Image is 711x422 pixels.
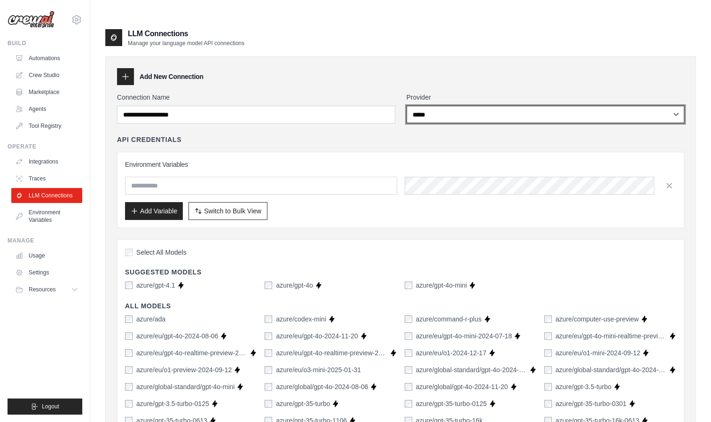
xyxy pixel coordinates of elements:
a: LLM Connections [11,188,82,203]
input: azure/codex-mini [265,315,272,323]
label: azure/global-standard/gpt-4o-2024-08-06 [416,365,527,375]
input: azure/ada [125,315,133,323]
button: Logout [8,399,82,414]
input: azure/global-standard/gpt-4o-2024-11-20 [544,366,552,374]
label: azure/gpt-35-turbo [276,399,330,408]
input: azure/global-standard/gpt-4o-2024-08-06 [405,366,412,374]
input: azure/global/gpt-4o-2024-08-06 [265,383,272,391]
input: azure/eu/gpt-4o-2024-11-20 [265,332,272,340]
input: azure/gpt-35-turbo-0301 [544,400,552,407]
label: azure/eu/gpt-4o-mini-2024-07-18 [416,331,512,341]
label: azure/codex-mini [276,314,326,324]
div: Manage [8,237,82,244]
label: azure/eu/gpt-4o-mini-realtime-preview-2024-12-17 [555,331,667,341]
a: Marketplace [11,85,82,100]
a: Environment Variables [11,205,82,227]
label: azure/gpt-4o [276,281,313,290]
span: Resources [29,286,55,293]
h2: LLM Connections [128,28,244,39]
label: azure/global-standard/gpt-4o-2024-11-20 [555,365,667,375]
input: azure/eu/o1-preview-2024-09-12 [125,366,133,374]
label: azure/eu/o1-2024-12-17 [416,348,486,358]
input: azure/eu/gpt-4o-realtime-preview-2024-12-17 [265,349,272,357]
input: azure/eu/gpt-4o-mini-realtime-preview-2024-12-17 [544,332,552,340]
a: Crew Studio [11,68,82,83]
input: azure/eu/gpt-4o-2024-08-06 [125,332,133,340]
label: azure/command-r-plus [416,314,482,324]
label: azure/eu/o3-mini-2025-01-31 [276,365,361,375]
input: azure/eu/gpt-4o-mini-2024-07-18 [405,332,412,340]
input: azure/gpt-3.5-turbo-0125 [125,400,133,407]
label: azure/eu/gpt-4o-2024-11-20 [276,331,358,341]
h3: Add New Connection [140,72,203,81]
a: Settings [11,265,82,280]
label: Provider [406,93,685,102]
p: Manage your language model API connections [128,39,244,47]
input: azure/global/gpt-4o-2024-11-20 [405,383,412,391]
div: Operate [8,143,82,150]
button: Switch to Bulk View [188,202,267,220]
input: Select All Models [125,249,133,256]
input: azure/gpt-4.1 [125,281,133,289]
label: azure/global/gpt-4o-2024-08-06 [276,382,368,391]
label: azure/ada [136,314,165,324]
input: azure/eu/gpt-4o-realtime-preview-2024-10-01 [125,349,133,357]
img: Logo [8,11,55,29]
label: azure/gpt-35-turbo-0125 [416,399,487,408]
label: azure/eu/gpt-4o-2024-08-06 [136,331,218,341]
input: azure/gpt-35-turbo [265,400,272,407]
label: azure/gpt-3.5-turbo [555,382,611,391]
label: azure/gpt-4.1 [136,281,175,290]
input: azure/eu/o1-mini-2024-09-12 [544,349,552,357]
span: Select All Models [136,248,187,257]
input: azure/computer-use-preview [544,315,552,323]
label: azure/global-standard/gpt-4o-mini [136,382,234,391]
a: Usage [11,248,82,263]
a: Traces [11,171,82,186]
input: azure/eu/o3-mini-2025-01-31 [265,366,272,374]
span: Switch to Bulk View [204,206,261,216]
input: azure/gpt-35-turbo-0125 [405,400,412,407]
label: azure/computer-use-preview [555,314,639,324]
input: azure/command-r-plus [405,315,412,323]
span: Logout [42,403,59,410]
label: azure/eu/gpt-4o-realtime-preview-2024-12-17 [276,348,387,358]
h3: Environment Variables [125,160,676,169]
h4: All Models [125,301,676,311]
a: Integrations [11,154,82,169]
button: Add Variable [125,202,183,220]
div: Build [8,39,82,47]
input: azure/gpt-4o [265,281,272,289]
a: Automations [11,51,82,66]
input: azure/gpt-3.5-turbo [544,383,552,391]
h4: API Credentials [117,135,181,144]
input: azure/gpt-4o-mini [405,281,412,289]
label: azure/gpt-3.5-turbo-0125 [136,399,209,408]
label: azure/eu/o1-mini-2024-09-12 [555,348,641,358]
label: azure/global/gpt-4o-2024-11-20 [416,382,508,391]
input: azure/eu/o1-2024-12-17 [405,349,412,357]
button: Resources [11,282,82,297]
label: azure/gpt-4o-mini [416,281,467,290]
label: azure/eu/gpt-4o-realtime-preview-2024-10-01 [136,348,248,358]
a: Agents [11,102,82,117]
label: Connection Name [117,93,395,102]
label: azure/gpt-35-turbo-0301 [555,399,626,408]
label: azure/eu/o1-preview-2024-09-12 [136,365,232,375]
input: azure/global-standard/gpt-4o-mini [125,383,133,391]
a: Tool Registry [11,118,82,133]
h4: Suggested Models [125,267,676,277]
